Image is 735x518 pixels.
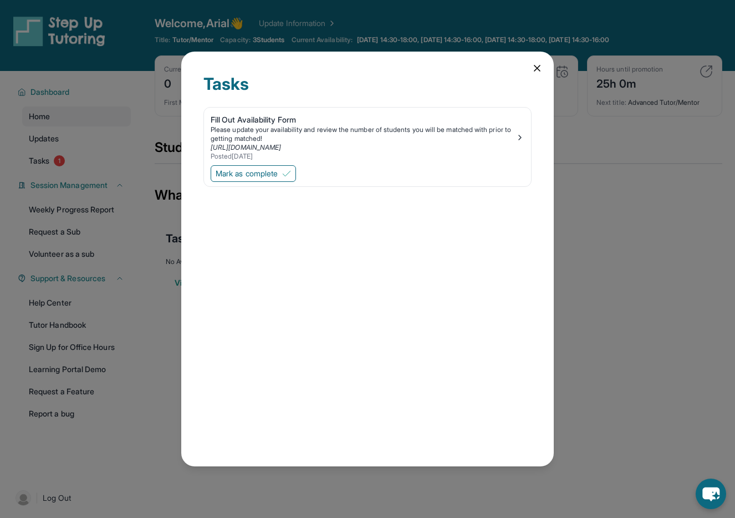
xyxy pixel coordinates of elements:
[216,168,278,179] span: Mark as complete
[696,479,726,509] button: chat-button
[203,74,532,107] div: Tasks
[211,165,296,182] button: Mark as complete
[282,169,291,178] img: Mark as complete
[211,114,515,125] div: Fill Out Availability Form
[211,125,515,143] div: Please update your availability and review the number of students you will be matched with prior ...
[211,152,515,161] div: Posted [DATE]
[211,143,281,151] a: [URL][DOMAIN_NAME]
[204,108,531,163] a: Fill Out Availability FormPlease update your availability and review the number of students you w...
